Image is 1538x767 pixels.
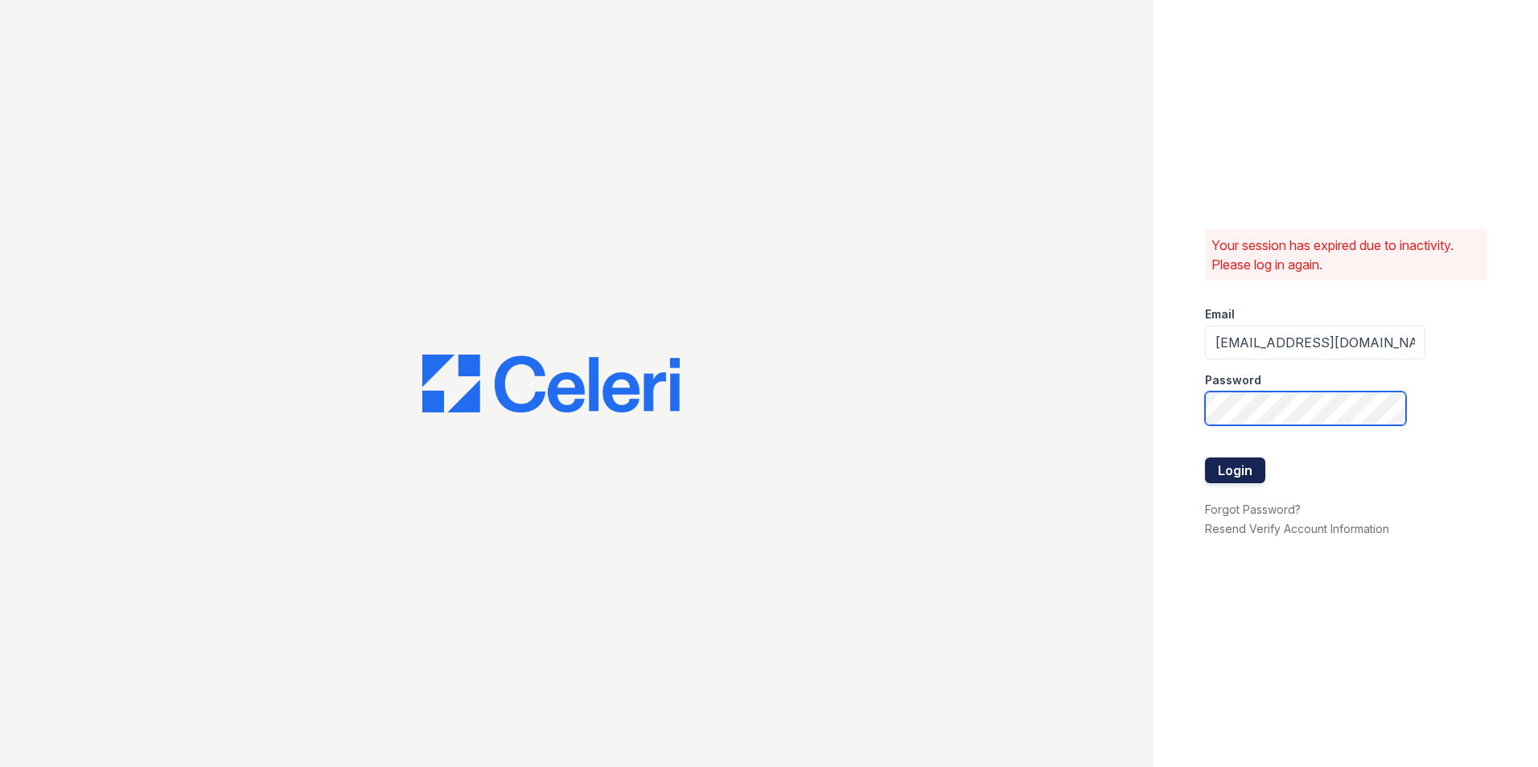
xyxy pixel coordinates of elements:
label: Email [1205,306,1235,322]
label: Password [1205,372,1261,388]
img: CE_Logo_Blue-a8612792a0a2168367f1c8372b55b34899dd931a85d93a1a3d3e32e68fde9ad4.png [422,355,680,412]
button: Login [1205,457,1265,483]
a: Forgot Password? [1205,502,1301,516]
p: Your session has expired due to inactivity. Please log in again. [1211,236,1480,274]
a: Resend Verify Account Information [1205,522,1389,535]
